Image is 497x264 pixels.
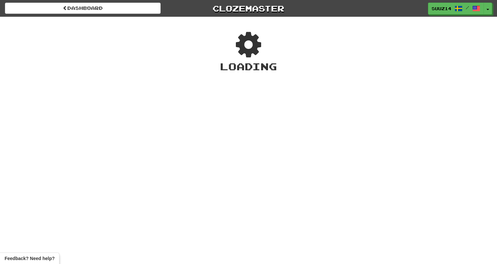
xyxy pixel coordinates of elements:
a: Suuz14 / [428,3,484,14]
span: / [466,5,469,10]
a: Clozemaster [170,3,326,14]
span: Suuz14 [432,6,451,11]
span: Open feedback widget [5,255,55,262]
a: Dashboard [5,3,161,14]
